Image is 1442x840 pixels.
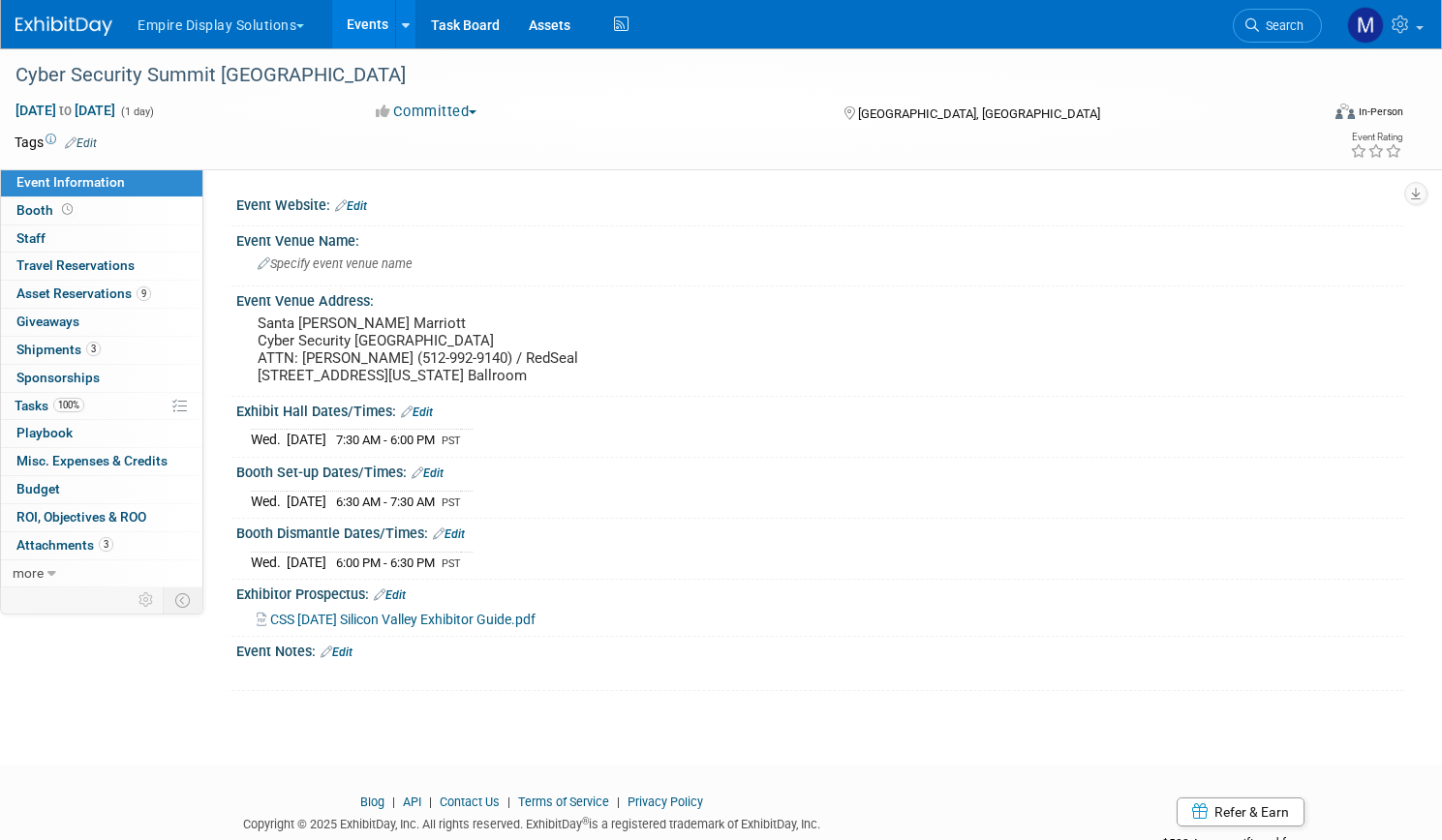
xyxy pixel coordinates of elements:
span: Shipments [16,342,101,357]
div: Booth Set-up Dates/Times: [236,458,1403,483]
div: In-Person [1358,105,1403,119]
a: API [403,795,421,809]
span: Event Information [16,174,125,190]
span: 100% [53,398,84,412]
td: Tags [15,133,97,152]
span: Attachments [16,537,113,553]
span: 9 [137,286,151,301]
td: Wed. [251,430,287,450]
a: Edit [412,466,444,480]
td: Toggle Event Tabs [164,587,203,613]
a: Search [1233,9,1322,43]
td: Personalize Event Tab Strip [130,587,164,613]
span: Misc. Expenses & Credits [16,453,168,468]
img: Format-Inperson.png [1335,104,1355,119]
span: PST [442,435,461,447]
a: more [1,560,202,587]
a: Attachments3 [1,532,202,559]
span: Travel Reservations [16,257,135,273]
span: Booth [16,202,77,218]
a: Booth [1,197,202,225]
div: Event Format [1196,101,1403,130]
a: Refer & Earn [1177,797,1304,826]
a: Edit [433,527,465,541]
div: Copyright © 2025 ExhibitDay, Inc. All rights reserved. ExhibitDay is a registered trademark of Ex... [15,811,1049,833]
span: Specify event venue name [258,256,413,271]
div: Event Website: [236,191,1403,216]
td: [DATE] [287,552,326,572]
span: | [387,795,400,809]
a: Sponsorships [1,365,202,392]
span: Giveaways [16,314,79,329]
span: 7:30 AM - 6:00 PM [336,433,435,447]
span: CSS [DATE] Silicon Valley Exhibitor Guide.pdf [270,612,536,627]
img: ExhibitDay [15,16,112,36]
span: Budget [16,481,60,496]
a: Budget [1,476,202,503]
span: PST [442,557,461,570]
span: | [612,795,625,809]
sup: ® [582,816,589,826]
a: ROI, Objectives & ROO [1,504,202,531]
span: Search [1259,18,1304,33]
button: Committed [369,102,484,122]
a: Event Information [1,169,202,196]
span: PST [442,496,461,509]
a: CSS [DATE] Silicon Valley Exhibitor Guide.pdf [257,612,536,627]
a: Blog [360,795,384,809]
a: Travel Reservations [1,253,202,280]
div: Cyber Security Summit [GEOGRAPHIC_DATA] [9,58,1285,93]
a: Edit [401,405,433,419]
a: Privacy Policy [628,795,703,809]
span: Playbook [16,425,73,440]
span: (1 day) [119,105,154,118]
pre: Santa [PERSON_NAME] Marriott Cyber Security [GEOGRAPHIC_DATA] ATTN: [PERSON_NAME] (512-992-9140) ... [258,315,701,384]
a: Terms of Service [518,795,609,809]
div: Event Venue Address: [236,286,1403,311]
span: to [56,103,75,118]
span: Asset Reservations [16,285,151,301]
span: Booth not reserved yet [58,202,77,217]
td: [DATE] [287,491,326,511]
a: Shipments3 [1,337,202,364]
div: Booth Dismantle Dates/Times: [236,519,1403,544]
span: 3 [86,342,101,356]
div: Exhibitor Prospectus: [236,580,1403,605]
span: Tasks [15,398,84,413]
span: ROI, Objectives & ROO [16,509,146,525]
span: | [503,795,515,809]
td: Wed. [251,552,287,572]
a: Edit [65,136,97,150]
a: Edit [321,645,353,659]
div: Exhibit Hall Dates/Times: [236,397,1403,422]
span: 6:00 PM - 6:30 PM [336,555,435,570]
div: Event Notes: [236,637,1403,662]
img: Matt h [1347,7,1384,44]
td: Wed. [251,491,287,511]
a: Edit [335,199,367,213]
div: Event Rating [1350,133,1402,142]
a: Misc. Expenses & Credits [1,448,202,475]
span: 6:30 AM - 7:30 AM [336,495,435,509]
div: Event Venue Name: [236,226,1403,251]
a: Tasks100% [1,393,202,420]
a: Staff [1,225,202,253]
a: Playbook [1,420,202,447]
a: Giveaways [1,309,202,336]
span: 3 [99,537,113,552]
a: Asset Reservations9 [1,281,202,308]
a: Contact Us [440,795,500,809]
span: [GEOGRAPHIC_DATA], [GEOGRAPHIC_DATA] [858,106,1100,121]
span: | [424,795,437,809]
a: Edit [374,588,406,602]
span: Sponsorships [16,370,100,385]
span: more [13,565,44,581]
span: [DATE] [DATE] [15,102,116,119]
td: [DATE] [287,430,326,450]
span: Staff [16,230,46,246]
